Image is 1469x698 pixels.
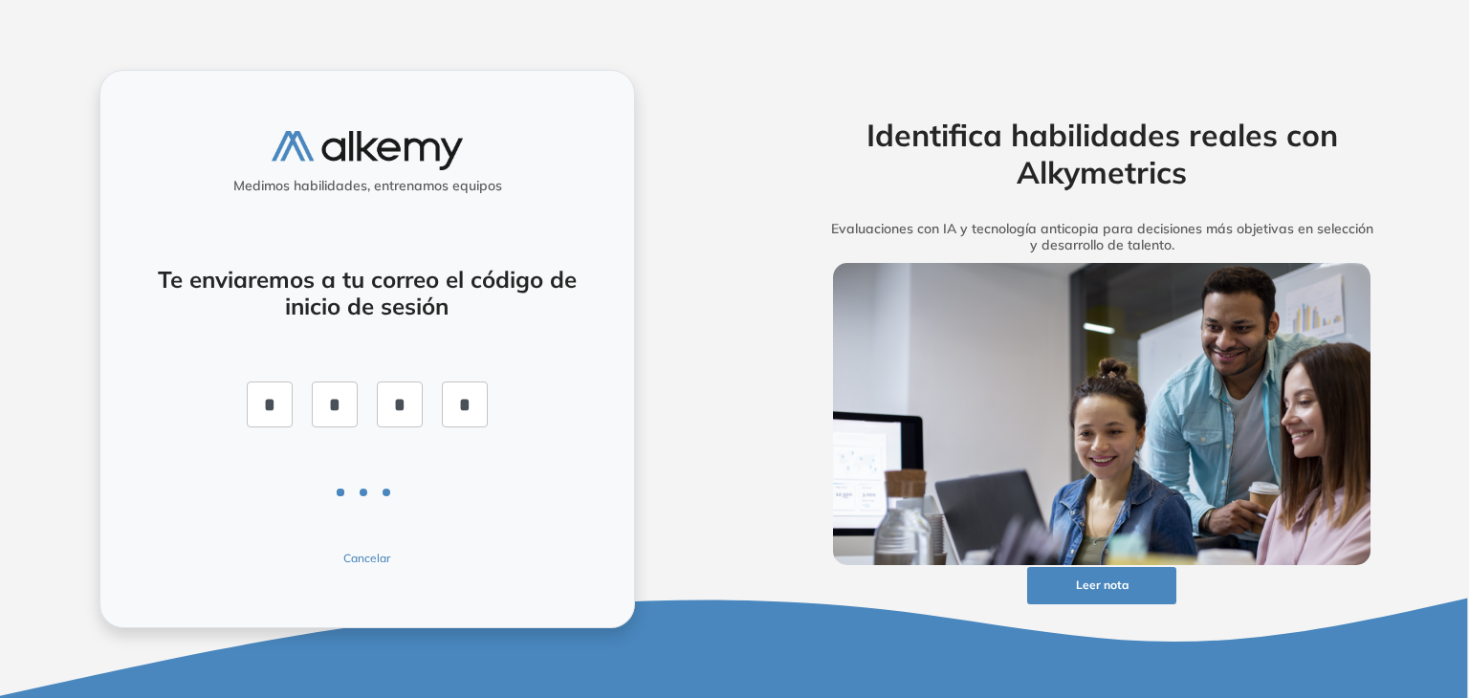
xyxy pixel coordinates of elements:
[151,266,583,321] h4: Te enviaremos a tu correo el código de inicio de sesión
[1126,477,1469,698] iframe: Chat Widget
[1126,477,1469,698] div: Widget de chat
[108,178,626,194] h5: Medimos habilidades, entrenamos equipos
[251,550,484,567] button: Cancelar
[803,221,1400,253] h5: Evaluaciones con IA y tecnología anticopia para decisiones más objetivas en selección y desarroll...
[272,131,463,170] img: logo-alkemy
[803,117,1400,190] h2: Identifica habilidades reales con Alkymetrics
[1027,567,1176,604] button: Leer nota
[833,263,1370,565] img: img-more-info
